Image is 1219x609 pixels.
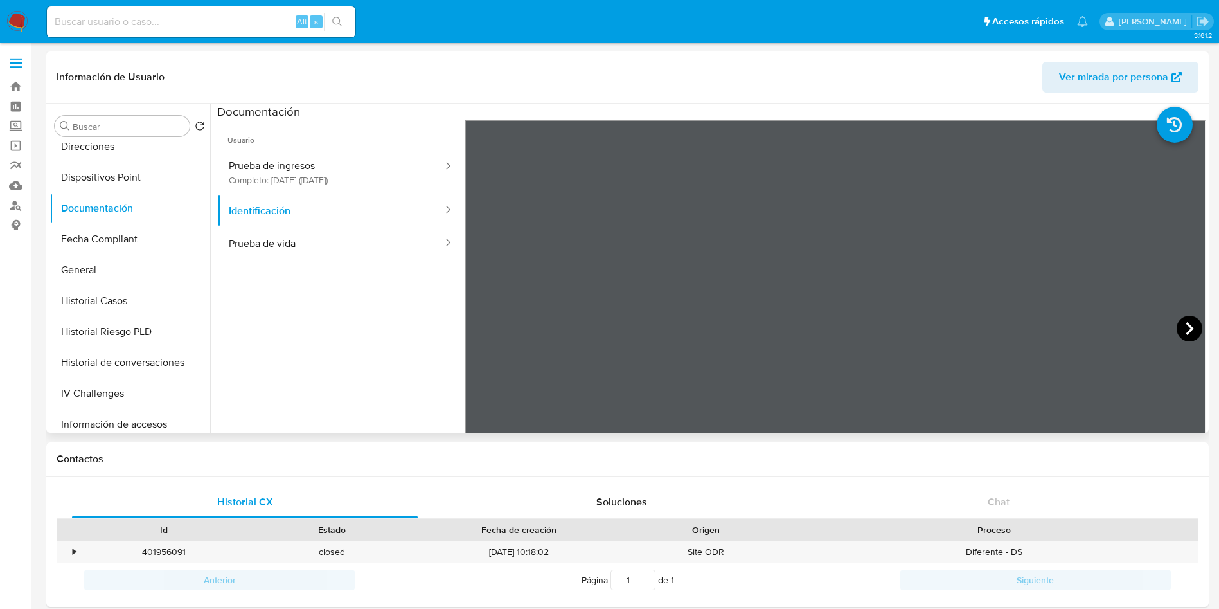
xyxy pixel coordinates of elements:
[257,523,407,536] div: Estado
[622,541,790,563] div: Site ODR
[73,546,76,558] div: •
[49,193,210,224] button: Documentación
[988,495,1010,509] span: Chat
[992,15,1064,28] span: Accesos rápidos
[1042,62,1198,93] button: Ver mirada por persona
[1077,16,1088,27] a: Notificaciones
[49,347,210,378] button: Historial de conversaciones
[89,523,239,536] div: Id
[73,121,184,132] input: Buscar
[900,570,1171,590] button: Siguiente
[49,224,210,255] button: Fecha Compliant
[49,255,210,286] button: General
[297,15,307,28] span: Alt
[425,523,613,536] div: Fecha de creación
[195,121,205,135] button: Volver al orden por defecto
[790,541,1198,563] div: Diferente - DS
[582,570,674,590] span: Página de
[49,162,210,193] button: Dispositivos Point
[416,541,622,563] div: [DATE] 10:18:02
[631,523,781,536] div: Origen
[84,570,355,590] button: Anterior
[1196,15,1209,28] a: Salir
[47,14,355,30] input: Buscar usuario o caso...
[49,286,210,316] button: Historial Casos
[57,453,1198,466] h1: Contactos
[248,541,416,563] div: closed
[49,378,210,409] button: IV Challenges
[799,523,1189,536] div: Proceso
[49,131,210,162] button: Direcciones
[80,541,248,563] div: 401956091
[1119,15,1191,28] p: eliana.eguerrero@mercadolibre.com
[57,71,165,84] h1: Información de Usuario
[49,409,210,440] button: Información de accesos
[314,15,318,28] span: s
[217,495,273,509] span: Historial CX
[49,316,210,347] button: Historial Riesgo PLD
[596,495,647,509] span: Soluciones
[1059,62,1168,93] span: Ver mirada por persona
[60,121,70,131] button: Buscar
[324,13,350,31] button: search-icon
[671,574,674,586] span: 1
